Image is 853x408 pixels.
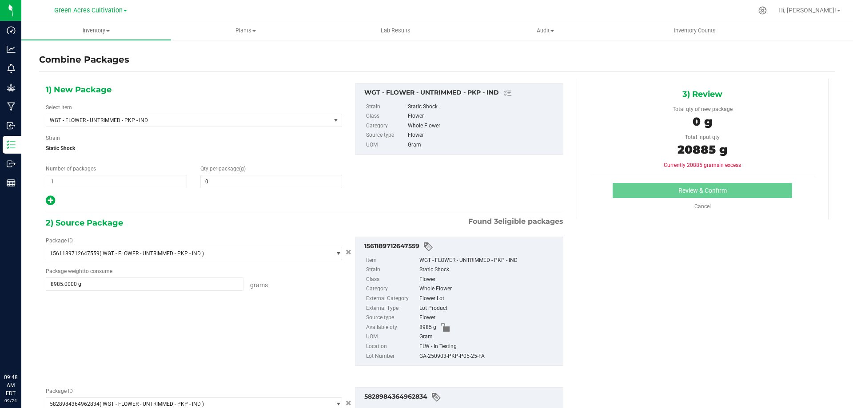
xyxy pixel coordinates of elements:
label: Category [366,121,406,131]
span: Total qty of new package [673,106,733,112]
a: Cancel [694,203,711,210]
label: External Category [366,294,418,304]
div: GA-250903-PKP-P05-25-FA [419,352,558,361]
div: Whole Flower [419,284,558,294]
label: Class [366,111,406,121]
span: Package to consume [46,268,112,274]
a: Inventory [21,21,171,40]
input: 1 [46,175,187,188]
inline-svg: Grow [7,83,16,92]
inline-svg: Outbound [7,159,16,168]
div: 5828984364962834 [364,392,558,403]
label: Lot Number [366,352,418,361]
span: Green Acres Cultivation [54,7,123,14]
div: 1561189712647559 [364,242,558,252]
div: Whole Flower [408,121,558,131]
div: Flower Lot [419,294,558,304]
a: Lab Results [321,21,470,40]
div: WGT - FLOWER - UNTRIMMED - PKP - IND [364,88,558,99]
div: Flower [419,275,558,285]
div: Manage settings [757,6,768,15]
span: Inventory Counts [662,27,728,35]
span: Inventory [21,27,171,35]
span: 20885 g [678,143,727,157]
span: 1) New Package [46,83,112,96]
span: in excess [719,162,741,168]
span: select [331,114,342,127]
inline-svg: Inventory [7,140,16,149]
div: Flower [408,131,558,140]
span: 5828984364962834 [50,401,100,407]
inline-svg: Analytics [7,45,16,54]
a: Plants [171,21,321,40]
label: UOM [366,140,406,150]
span: Static Shock [46,142,342,155]
div: Static Shock [419,265,558,275]
label: Location [366,342,418,352]
label: Source type [366,131,406,140]
span: Plants [171,27,320,35]
span: select [331,247,342,260]
span: Found eligible packages [468,216,563,227]
div: FLW - In Testing [419,342,558,352]
label: Select Item [46,103,72,111]
label: External Type [366,304,418,313]
span: Audit [471,27,620,35]
span: (g) [239,166,246,172]
a: Inventory Counts [620,21,770,40]
a: Audit [470,21,620,40]
div: Flower [408,111,558,121]
span: ( WGT - FLOWER - UNTRIMMED - PKP - IND ) [100,401,204,407]
span: 3) Review [682,87,722,101]
div: Lot Product [419,304,558,313]
input: 0 [201,175,341,188]
p: 09:48 AM EDT [4,373,17,397]
inline-svg: Manufacturing [7,102,16,111]
div: Gram [408,140,558,150]
label: Strain [46,134,60,142]
label: Available qty [366,323,418,333]
label: Strain [366,102,406,112]
div: WGT - FLOWER - UNTRIMMED - PKP - IND [419,256,558,265]
input: 8985.0000 g [46,278,243,290]
span: ( WGT - FLOWER - UNTRIMMED - PKP - IND ) [100,250,204,257]
iframe: Resource center [9,337,36,364]
label: Source type [366,313,418,323]
span: Total input qty [685,134,720,140]
label: UOM [366,332,418,342]
span: weight [68,268,84,274]
span: Add new output [46,199,55,206]
inline-svg: Dashboard [7,26,16,35]
label: Category [366,284,418,294]
label: Strain [366,265,418,275]
span: Grams [250,281,268,289]
span: 8985 g [419,323,436,333]
p: 09/24 [4,397,17,404]
button: Review & Confirm [613,183,792,198]
h4: Combine Packages [39,53,129,66]
span: WGT - FLOWER - UNTRIMMED - PKP - IND [50,117,316,123]
button: Cancel button [343,246,354,259]
span: 0 g [693,115,712,129]
div: Flower [419,313,558,323]
inline-svg: Reports [7,178,16,187]
span: Currently 20885 grams [664,162,741,168]
span: Qty per package [200,166,246,172]
span: 2) Source Package [46,216,123,230]
span: Lab Results [369,27,423,35]
span: 3 [494,217,498,226]
span: Package ID [46,388,73,394]
label: Class [366,275,418,285]
inline-svg: Inbound [7,121,16,130]
span: 1561189712647559 [50,250,100,257]
inline-svg: Monitoring [7,64,16,73]
div: Gram [419,332,558,342]
iframe: Resource center unread badge [26,336,37,346]
span: Number of packages [46,166,96,172]
span: Hi, [PERSON_NAME]! [778,7,836,14]
span: Package ID [46,238,73,244]
label: Item [366,256,418,265]
div: Static Shock [408,102,558,112]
